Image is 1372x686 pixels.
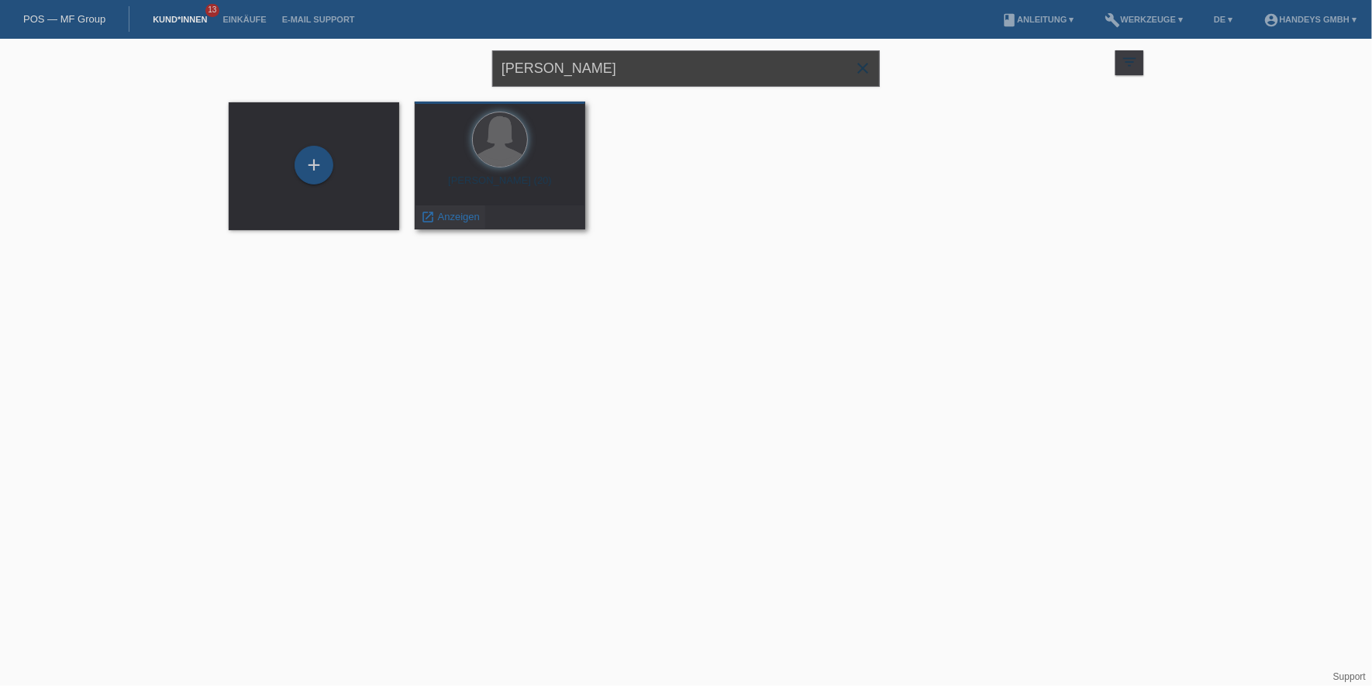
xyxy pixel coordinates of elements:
i: filter_list [1121,53,1138,71]
i: close [853,59,872,78]
a: launch Anzeigen [421,211,480,222]
input: Suche... [492,50,880,87]
a: Kund*innen [145,15,215,24]
a: E-Mail Support [274,15,363,24]
a: Einkäufe [215,15,274,24]
div: Kund*in hinzufügen [295,152,333,178]
span: Anzeigen [438,211,480,222]
i: book [1001,12,1017,28]
a: DE ▾ [1206,15,1240,24]
i: account_circle [1263,12,1279,28]
a: buildWerkzeuge ▾ [1098,15,1191,24]
a: POS — MF Group [23,13,105,25]
a: Support [1333,671,1366,682]
i: build [1105,12,1121,28]
span: 13 [205,4,219,17]
i: launch [421,210,435,224]
a: bookAnleitung ▾ [994,15,1081,24]
a: account_circleHandeys GmbH ▾ [1256,15,1364,24]
div: [PERSON_NAME] (20) [427,174,573,199]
